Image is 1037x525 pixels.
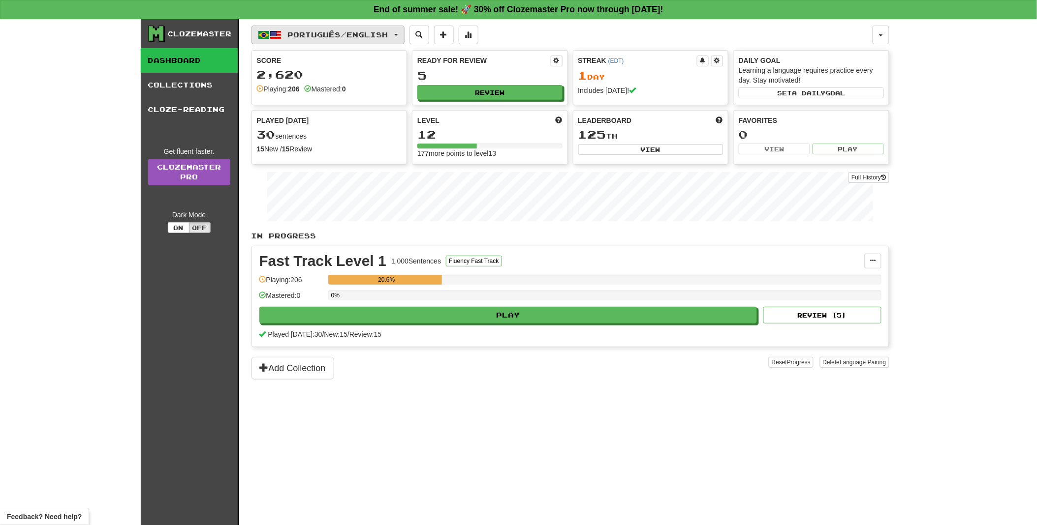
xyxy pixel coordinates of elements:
[417,69,563,82] div: 5
[763,307,881,323] button: Review (5)
[556,116,563,125] span: Score more points to level up
[813,144,884,154] button: Play
[417,148,563,158] div: 177 more points to level 13
[257,144,402,154] div: New / Review
[259,307,757,323] button: Play
[7,512,82,522] span: Open feedback widget
[251,231,889,241] p: In Progress
[716,116,723,125] span: This week in points, UTC
[840,359,886,366] span: Language Pairing
[168,29,232,39] div: Clozemaster
[578,144,723,155] button: View
[459,26,478,44] button: More stats
[578,69,723,82] div: Day
[259,291,323,307] div: Mastered: 0
[251,26,405,44] button: Português/English
[434,26,454,44] button: Add sentence to collection
[417,128,563,141] div: 12
[792,89,825,96] span: a daily
[288,85,299,93] strong: 206
[148,146,230,156] div: Get fluent faster.
[347,330,349,338] span: /
[787,359,811,366] span: Progress
[287,30,388,39] span: Português / English
[141,97,238,122] a: Cloze-Reading
[578,68,588,82] span: 1
[257,56,402,65] div: Score
[446,256,502,266] button: Fluency Fast Track
[257,84,300,94] div: Playing:
[324,330,347,338] span: New: 15
[257,128,402,141] div: sentences
[578,86,723,95] div: Includes [DATE]!
[305,84,346,94] div: Mastered:
[820,357,889,368] button: DeleteLanguage Pairing
[257,127,276,141] span: 30
[848,172,889,183] button: Full History
[417,56,551,65] div: Ready for Review
[739,116,884,125] div: Favorites
[342,85,346,93] strong: 0
[578,128,723,141] div: th
[739,128,884,141] div: 0
[739,87,884,98] button: Seta dailygoal
[168,222,189,233] button: On
[417,85,563,100] button: Review
[739,65,884,85] div: Learning a language requires practice every day. Stay motivated!
[141,73,238,97] a: Collections
[739,56,884,65] div: Daily Goal
[259,254,387,268] div: Fast Track Level 1
[578,56,697,65] div: Streak
[349,330,381,338] span: Review: 15
[282,145,290,153] strong: 15
[268,330,322,338] span: Played [DATE]: 30
[608,58,624,64] a: (EDT)
[578,116,632,125] span: Leaderboard
[141,48,238,73] a: Dashboard
[257,68,402,81] div: 2,620
[331,275,442,285] div: 20.6%
[148,210,230,220] div: Dark Mode
[739,144,810,154] button: View
[257,145,265,153] strong: 15
[409,26,429,44] button: Search sentences
[578,127,606,141] span: 125
[148,159,230,185] a: ClozemasterPro
[374,4,663,14] strong: End of summer sale! 🚀 30% off Clozemaster Pro now through [DATE]!
[251,357,334,379] button: Add Collection
[391,256,441,266] div: 1,000 Sentences
[257,116,309,125] span: Played [DATE]
[189,222,211,233] button: Off
[322,330,324,338] span: /
[769,357,814,368] button: ResetProgress
[417,116,440,125] span: Level
[259,275,323,291] div: Playing: 206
